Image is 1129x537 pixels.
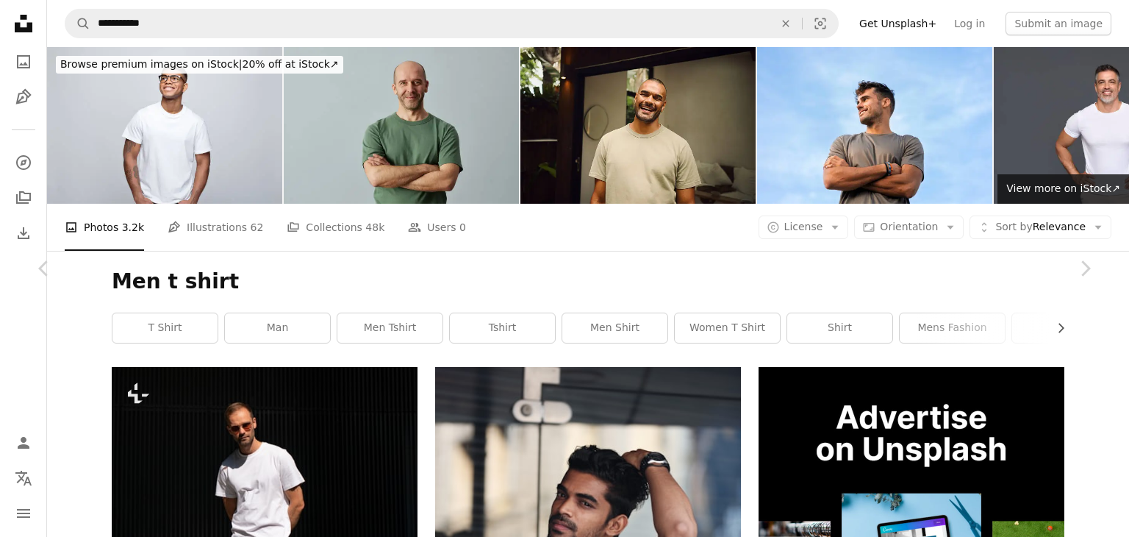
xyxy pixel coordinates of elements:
[56,56,343,74] div: 20% off at iStock ↗
[759,216,849,239] button: License
[900,313,1005,343] a: mens fashion
[997,174,1129,204] a: View more on iStock↗
[47,47,282,204] img: Portrait of friendly young man
[9,499,38,528] button: Menu
[9,463,38,493] button: Language
[60,58,242,70] span: Browse premium images on iStock |
[945,12,994,35] a: Log in
[854,216,964,239] button: Orientation
[459,219,466,235] span: 0
[9,47,38,77] a: Photos
[284,47,519,204] img: Bald man smiling at camera standing with arms crossed
[65,9,839,38] form: Find visuals sitewide
[287,204,384,251] a: Collections 48k
[337,313,442,343] a: men tshirt
[969,216,1111,239] button: Sort byRelevance
[9,148,38,177] a: Explore
[784,221,823,232] span: License
[1006,182,1120,194] span: View more on iStock ↗
[408,204,466,251] a: Users 0
[9,428,38,458] a: Log in / Sign up
[112,268,1064,295] h1: Men t shirt
[450,313,555,343] a: tshirt
[365,219,384,235] span: 48k
[1041,198,1129,339] a: Next
[47,47,352,82] a: Browse premium images on iStock|20% off at iStock↗
[1012,313,1117,343] a: t-shirt
[770,10,802,38] button: Clear
[803,10,838,38] button: Visual search
[251,219,264,235] span: 62
[168,204,263,251] a: Illustrations 62
[520,47,756,204] img: Young aboriginal australian man smiling at home in the morning
[995,220,1086,235] span: Relevance
[787,313,892,343] a: shirt
[850,12,945,35] a: Get Unsplash+
[757,47,992,204] img: Confident athlete smiling and gazing at the sky with arms crossed, exuding positivity and motivat...
[225,313,330,343] a: man
[1006,12,1111,35] button: Submit an image
[112,462,417,475] a: a man in a white t - shirt and khaki pants is holding a
[995,221,1032,232] span: Sort by
[9,183,38,213] a: Collections
[65,10,90,38] button: Search Unsplash
[880,221,938,232] span: Orientation
[9,82,38,112] a: Illustrations
[562,313,667,343] a: men shirt
[112,313,218,343] a: t shirt
[675,313,780,343] a: women t shirt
